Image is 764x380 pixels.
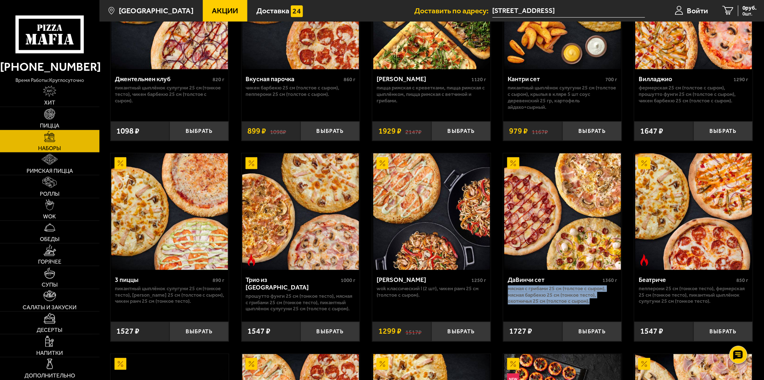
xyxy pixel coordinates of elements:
span: Чугунная улица, 36 [493,4,646,18]
s: 1517 ₽ [405,328,421,335]
div: Кантри сет [508,75,604,83]
div: ДаВинчи сет [508,276,601,284]
span: 700 г [606,77,618,83]
span: 1727 ₽ [509,328,532,335]
img: Вилла Капри [373,153,490,270]
img: Акционный [377,157,388,169]
p: Чикен Барбекю 25 см (толстое с сыром), Пепперони 25 см (толстое с сыром). [246,85,355,97]
span: Обеды [40,236,60,242]
img: Акционный [638,358,650,370]
button: Выбрать [563,121,622,141]
img: Трио из Рио [242,153,359,270]
span: 0 шт. [743,11,757,16]
div: Вкусная парочка [246,75,342,83]
button: Выбрать [432,322,491,341]
img: Акционный [246,358,257,370]
span: 820 г [213,77,224,83]
button: Выбрать [169,322,229,341]
p: Прошутто Фунги 25 см (тонкое тесто), Мясная с грибами 25 см (тонкое тесто), Пикантный цыплёнок су... [246,293,355,312]
img: Акционный [377,358,388,370]
div: 3 пиццы [115,276,211,284]
span: 1098 ₽ [116,127,139,135]
s: 2147 ₽ [405,127,421,135]
p: Пицца Римская с креветками, Пицца Римская с цыплёнком, Пицца Римская с ветчиной и грибами. [377,85,486,104]
span: 860 г [344,77,355,83]
span: 1547 ₽ [247,328,270,335]
button: Выбрать [432,121,491,141]
span: 1647 ₽ [640,127,663,135]
span: 899 ₽ [247,127,266,135]
span: Напитки [36,350,63,356]
p: Пикантный цыплёнок сулугуни 25 см (тонкое тесто), [PERSON_NAME] 25 см (толстое с сыром), Чикен Ра... [115,286,224,305]
span: 1360 г [603,277,618,283]
span: Дополнительно [24,373,75,379]
span: Доставить по адресу: [415,7,493,14]
button: Выбрать [301,322,360,341]
img: Акционный [115,157,126,169]
span: 1000 г [341,277,355,283]
span: 1299 ₽ [378,328,401,335]
span: Супы [42,282,58,288]
span: Хит [44,100,55,106]
span: [GEOGRAPHIC_DATA] [119,7,194,14]
div: Вилладжио [639,75,732,83]
span: Горячее [38,259,61,265]
div: Беатриче [639,276,735,284]
div: [PERSON_NAME] [377,75,470,83]
button: Выбрать [169,121,229,141]
img: 3 пиццы [111,153,228,270]
span: Десерты [37,327,62,333]
img: Беатриче [635,153,752,270]
s: 1167 ₽ [532,127,548,135]
span: 1290 г [734,77,749,83]
span: Салаты и закуски [23,305,76,310]
span: Войти [687,7,708,14]
span: Наборы [38,145,61,151]
img: Акционный [246,157,257,169]
img: ДаВинчи сет [504,153,621,270]
span: 0 руб. [743,5,757,11]
a: АкционныйДаВинчи сет [503,153,622,270]
span: 1547 ₽ [640,328,663,335]
a: АкционныйВилла Капри [372,153,491,270]
span: 850 г [737,277,749,283]
div: [PERSON_NAME] [377,276,470,284]
button: Выбрать [694,121,753,141]
p: Пикантный цыплёнок сулугуни 25 см (тонкое тесто), Чикен Барбекю 25 см (толстое с сыром). [115,85,224,104]
img: Акционный [115,358,126,370]
input: Ваш адрес доставки [493,4,646,18]
span: Пицца [40,123,59,129]
p: Фермерская 25 см (толстое с сыром), Прошутто Фунги 25 см (толстое с сыром), Чикен Барбекю 25 см (... [639,85,749,104]
span: Римская пицца [27,168,73,174]
img: Акционный [638,157,650,169]
button: Выбрать [694,322,753,341]
span: 890 г [213,277,224,283]
span: Акции [212,7,238,14]
span: 1929 ₽ [378,127,401,135]
span: Роллы [40,191,60,197]
span: 1250 г [472,277,486,283]
button: Выбрать [563,322,622,341]
img: Острое блюдо [638,254,650,266]
img: Акционный [507,358,519,370]
div: Трио из [GEOGRAPHIC_DATA] [246,276,339,292]
img: 15daf4d41897b9f0e9f617042186c801.svg [291,5,303,17]
span: 1527 ₽ [116,328,139,335]
button: Выбрать [301,121,360,141]
p: Мясная с грибами 25 см (толстое с сыром), Мясная Барбекю 25 см (тонкое тесто), Охотничья 25 см (т... [508,286,618,305]
img: Акционный [507,157,519,169]
span: 979 ₽ [509,127,528,135]
span: Доставка [256,7,289,14]
a: АкционныйОстрое блюдоТрио из Рио [242,153,360,270]
p: Пепперони 25 см (тонкое тесто), Фермерская 25 см (тонкое тесто), Пикантный цыплёнок сулугуни 25 с... [639,286,749,305]
img: Острое блюдо [246,254,257,266]
p: Пикантный цыплёнок сулугуни 25 см (толстое с сыром), крылья в кляре 5 шт соус деревенский 25 гр, ... [508,85,618,110]
s: 1098 ₽ [270,127,286,135]
span: WOK [43,214,56,219]
span: 1120 г [472,77,486,83]
div: Джентельмен клуб [115,75,211,83]
p: Wok классический L (2 шт), Чикен Ранч 25 см (толстое с сыром). [377,286,486,298]
a: Акционный3 пиццы [111,153,229,270]
a: АкционныйОстрое блюдоБеатриче [634,153,753,270]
